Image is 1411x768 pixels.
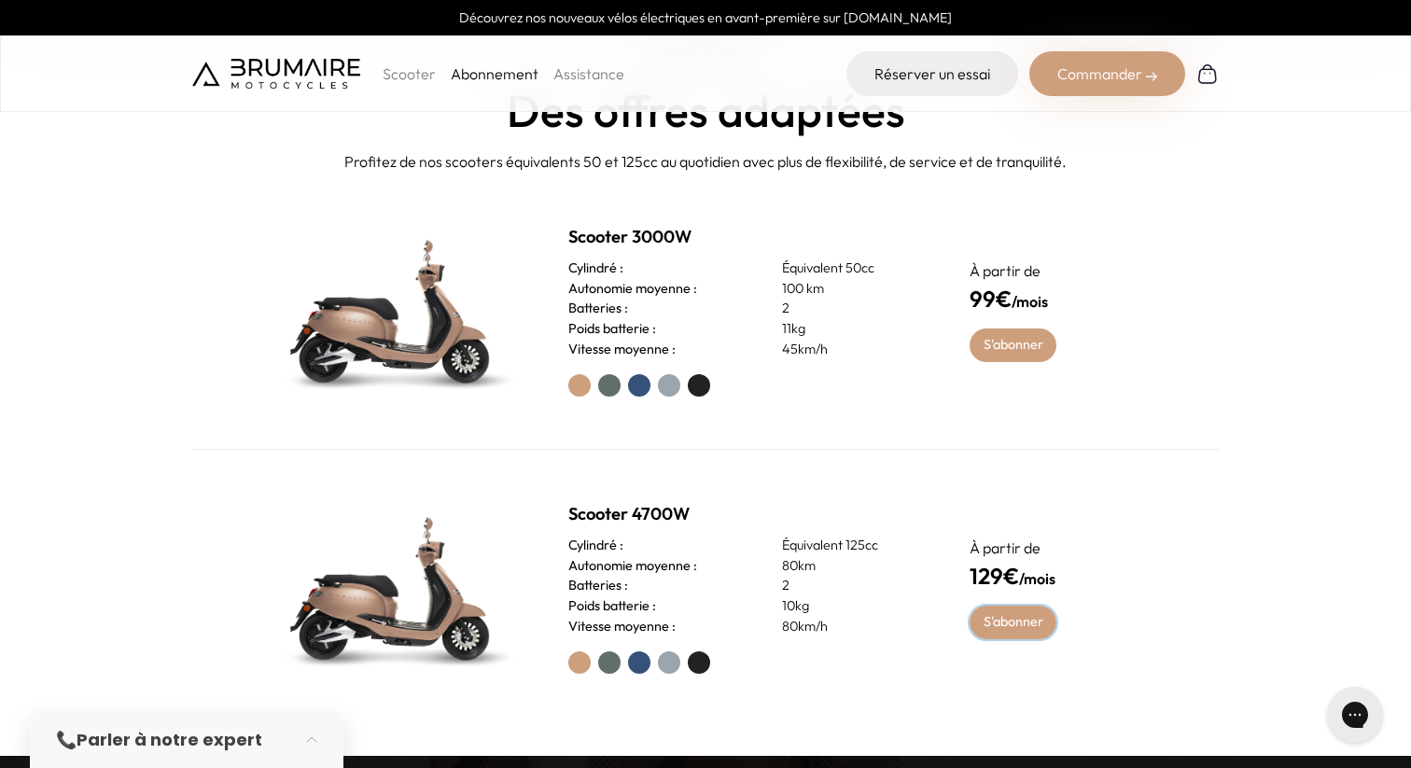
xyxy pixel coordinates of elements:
[451,64,538,83] a: Abonnement
[568,617,676,637] h3: Vitesse moyenne :
[970,559,1148,593] h4: /mois
[782,340,925,360] p: 45km/h
[553,64,624,83] a: Assistance
[782,617,925,637] p: 80km/h
[568,319,656,340] h3: Poids batterie :
[970,285,1012,313] span: 99€
[970,606,1056,639] a: S'abonner
[15,86,1396,135] h2: Des offres adaptées
[782,576,925,596] p: 2
[568,224,925,250] h2: Scooter 3000W
[568,299,628,319] h3: Batteries :
[568,576,628,596] h3: Batteries :
[846,51,1018,96] a: Réserver un essai
[782,556,925,577] p: 80km
[192,59,360,89] img: Brumaire Motocycles
[568,536,623,556] h3: Cylindré :
[568,596,656,617] h3: Poids batterie :
[568,258,623,279] h3: Cylindré :
[263,495,524,681] img: Scooter Brumaire vert
[782,596,925,617] p: 10kg
[568,556,697,577] h3: Autonomie moyenne :
[970,259,1148,282] p: À partir de
[568,279,697,300] h3: Autonomie moyenne :
[1029,51,1185,96] div: Commander
[782,536,925,556] p: Équivalent 125cc
[782,279,925,300] p: 100 km
[782,258,925,279] p: Équivalent 50cc
[1318,680,1392,749] iframe: Gorgias live chat messenger
[1146,71,1157,82] img: right-arrow-2.png
[15,150,1396,173] p: Profitez de nos scooters équivalents 50 et 125cc au quotidien avec plus de flexibilité, de servic...
[782,299,925,319] p: 2
[383,63,436,85] p: Scooter
[263,217,524,404] img: Scooter Brumaire vert
[970,562,1019,590] span: 129€
[970,282,1148,315] h4: /mois
[782,319,925,340] p: 11kg
[970,537,1148,559] p: À partir de
[568,340,676,360] h3: Vitesse moyenne :
[1196,63,1219,85] img: Panier
[568,501,925,527] h2: Scooter 4700W
[970,328,1056,362] a: S'abonner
